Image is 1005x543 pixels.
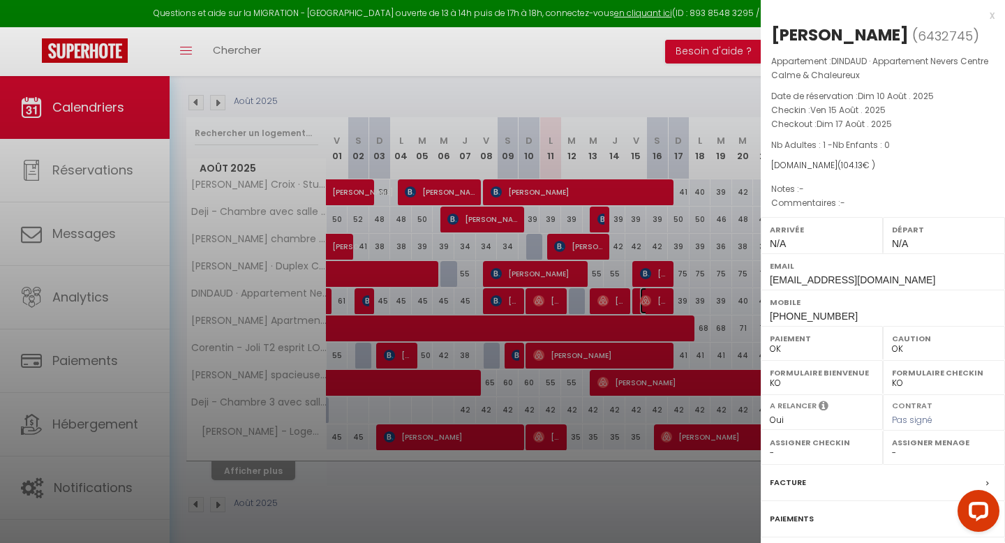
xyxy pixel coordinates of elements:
div: x [761,7,995,24]
label: Départ [892,223,996,237]
label: Assigner Checkin [770,436,874,449]
span: - [799,183,804,195]
label: Caution [892,332,996,345]
span: [EMAIL_ADDRESS][DOMAIN_NAME] [770,274,935,285]
label: Assigner Menage [892,436,996,449]
span: Dim 10 Août . 2025 [858,90,934,102]
p: Checkout : [771,117,995,131]
span: Ven 15 Août . 2025 [810,104,886,116]
label: Mobile [770,295,996,309]
label: Paiement [770,332,874,345]
span: N/A [770,238,786,249]
p: Checkin : [771,103,995,117]
p: Notes : [771,182,995,196]
span: Nb Adultes : 1 - [771,139,890,151]
i: Sélectionner OUI si vous souhaiter envoyer les séquences de messages post-checkout [819,400,828,415]
span: 104.13 [841,159,863,171]
p: Commentaires : [771,196,995,210]
div: [PERSON_NAME] [771,24,909,46]
label: Formulaire Checkin [892,366,996,380]
span: Pas signé [892,414,932,426]
span: N/A [892,238,908,249]
div: [DOMAIN_NAME] [771,159,995,172]
label: Facture [770,475,806,490]
label: A relancer [770,400,817,412]
iframe: LiveChat chat widget [946,484,1005,543]
span: ( ) [912,26,979,45]
span: - [840,197,845,209]
p: Date de réservation : [771,89,995,103]
label: Arrivée [770,223,874,237]
span: [PHONE_NUMBER] [770,311,858,322]
span: DINDAUD · Appartement Nevers Centre Calme & Chaleureux [771,55,988,81]
label: Contrat [892,400,932,409]
label: Paiements [770,512,814,526]
span: Dim 17 Août . 2025 [817,118,892,130]
span: 6432745 [918,27,973,45]
label: Formulaire Bienvenue [770,366,874,380]
span: Nb Enfants : 0 [833,139,890,151]
span: ( € ) [837,159,875,171]
label: Email [770,259,996,273]
p: Appartement : [771,54,995,82]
